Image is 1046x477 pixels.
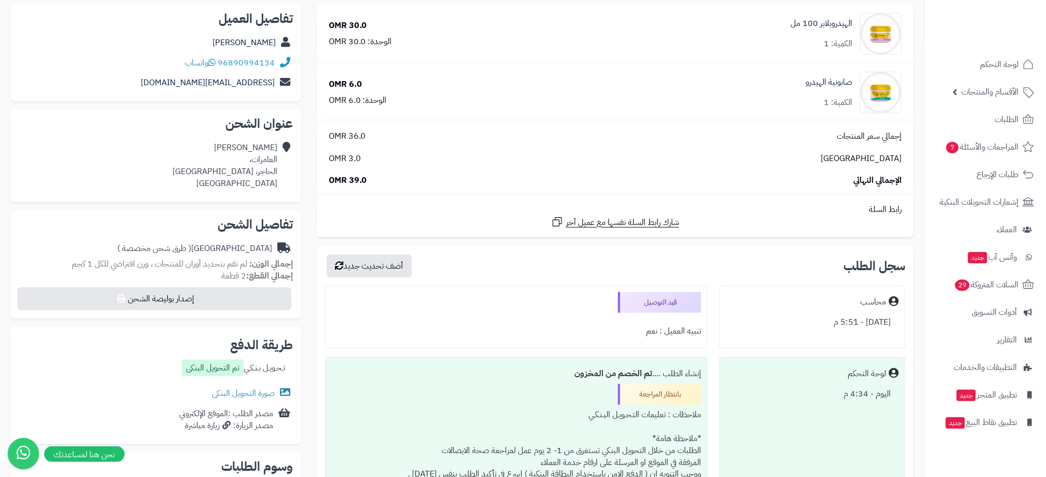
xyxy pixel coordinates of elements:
a: 96890994134 [218,57,275,69]
span: الإجمالي النهائي [853,175,902,187]
a: العملاء [931,217,1040,242]
span: طلبات الإرجاع [976,167,1018,182]
a: الطلبات [931,107,1040,132]
span: [GEOGRAPHIC_DATA] [821,153,902,165]
div: مصدر الطلب :الموقع الإلكتروني [179,408,273,432]
span: الطلبات [995,112,1018,127]
div: إنشاء الطلب .... [332,364,701,384]
img: 1739576658-cm5o7h3k200cz01n3d88igawy_HYDROBALAPER_w-90x90.jpg [861,13,901,55]
a: لوحة التحكم [931,52,1040,77]
span: العملاء [997,222,1017,237]
span: تطبيق نقاط البيع [945,415,1017,430]
button: أضف تحديث جديد [327,255,412,277]
div: 30.0 OMR [329,20,367,32]
h2: طريقة الدفع [230,339,293,351]
span: شارك رابط السلة نفسها مع عميل آخر [566,217,679,229]
span: جديد [946,417,965,429]
div: [DATE] - 5:51 م [726,312,899,333]
div: قيد التوصيل [618,292,701,313]
a: السلات المتروكة29 [931,272,1040,297]
span: 3.0 OMR [329,153,361,165]
a: وآتس آبجديد [931,245,1040,270]
span: ( طرق شحن مخصصة ) [117,242,191,255]
a: صابونية الهيدرو [806,76,852,88]
a: شارك رابط السلة نفسها مع عميل آخر [551,216,679,229]
div: تـحـويـل بـنـكـي [182,360,285,379]
div: [PERSON_NAME] العامرات، الحاجر، [GEOGRAPHIC_DATA] [GEOGRAPHIC_DATA] [172,142,277,189]
span: 7 [946,142,959,153]
a: التطبيقات والخدمات [931,355,1040,380]
span: أدوات التسويق [972,305,1017,320]
b: تم الخصم من المخزون [574,367,652,380]
a: المراجعات والأسئلة7 [931,135,1040,160]
div: رابط السلة [321,204,909,216]
div: مصدر الزيارة: زيارة مباشرة [179,420,273,432]
span: التطبيقات والخدمات [954,360,1017,375]
span: لم تقم بتحديد أوزان للمنتجات ، وزن افتراضي للكل 1 كجم [72,258,247,270]
h2: عنوان الشحن [19,117,293,130]
span: 29 [955,280,970,291]
a: التقارير [931,327,1040,352]
h2: تفاصيل الشحن [19,218,293,231]
span: تطبيق المتجر [956,388,1017,402]
small: 2 قطعة [221,270,293,282]
strong: إجمالي الوزن: [249,258,293,270]
a: تطبيق المتجرجديد [931,382,1040,407]
a: تطبيق نقاط البيعجديد [931,410,1040,435]
span: لوحة التحكم [980,57,1018,72]
div: تنبيه العميل : نعم [332,321,701,341]
span: 36.0 OMR [329,130,366,142]
span: إشعارات التحويلات البنكية [940,195,1018,209]
span: التقارير [997,333,1017,347]
div: 6.0 OMR [329,78,362,90]
h2: وسوم الطلبات [19,460,293,473]
strong: إجمالي القطع: [246,270,293,282]
button: إصدار بوليصة الشحن [17,287,291,310]
a: الهيدروبلابر 100 مل [790,18,852,30]
span: إجمالي سعر المنتجات [837,130,902,142]
a: صورة التحويل البنكى [212,387,293,400]
span: الأقسام والمنتجات [961,85,1018,99]
h3: سجل الطلب [843,260,905,272]
span: جديد [968,252,987,263]
a: [PERSON_NAME] [212,36,276,49]
img: 1739577078-cm5o6oxsw00cn01n35fki020r_HUDRO_SOUP_w-90x90.png [861,72,901,113]
span: جديد [957,390,976,401]
div: لوحة التحكم [848,368,886,380]
div: محاسب [860,296,886,308]
span: المراجعات والأسئلة [945,140,1018,154]
span: 39.0 OMR [329,175,367,187]
span: وآتس آب [967,250,1017,264]
a: أدوات التسويق [931,300,1040,325]
a: إشعارات التحويلات البنكية [931,190,1040,215]
div: اليوم - 4:34 م [726,384,899,404]
div: بانتظار المراجعة [618,384,701,405]
a: [EMAIL_ADDRESS][DOMAIN_NAME] [141,76,275,89]
div: الكمية: 1 [824,97,852,109]
label: تم التحويل البنكى [182,360,244,376]
div: الوحدة: 6.0 OMR [329,95,387,107]
div: الوحدة: 30.0 OMR [329,36,392,48]
div: [GEOGRAPHIC_DATA] [117,243,272,255]
span: السلات المتروكة [954,277,1018,292]
a: واتساب [185,57,216,69]
div: الكمية: 1 [824,38,852,50]
img: logo-2.png [975,28,1036,50]
a: طلبات الإرجاع [931,162,1040,187]
h2: تفاصيل العميل [19,12,293,25]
